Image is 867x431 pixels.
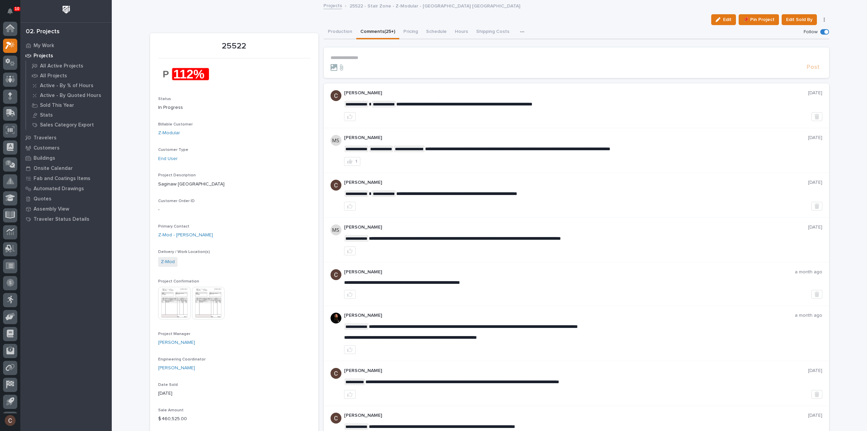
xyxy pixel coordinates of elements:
a: Quotes [20,194,112,204]
button: like this post [344,390,356,399]
p: All Active Projects [40,63,83,69]
p: Assembly View [34,206,69,212]
img: AGNmyxaji213nCK4JzPdPN3H3CMBhXDSA2tJ_sy3UIa5=s96-c [331,90,341,101]
p: [DATE] [808,90,822,96]
p: Customers [34,145,60,151]
button: Post [804,63,822,71]
span: Date Sold [158,383,178,387]
p: [DATE] [808,180,822,185]
a: My Work [20,40,112,51]
button: like this post [344,247,356,255]
div: 1 [355,159,357,164]
button: like this post [344,202,356,211]
button: Delete post [811,290,822,299]
a: Sold This Year [26,100,112,110]
p: Traveler Status Details [34,216,89,222]
a: Fab and Coatings Items [20,173,112,183]
button: Edit Sold By [782,14,817,25]
button: Delete post [811,112,822,121]
a: Automated Drawings [20,183,112,194]
p: [PERSON_NAME] [344,90,808,96]
img: Workspace Logo [60,3,72,16]
span: Billable Customer [158,122,193,126]
button: Pricing [399,25,422,39]
p: [PERSON_NAME] [344,368,808,374]
span: Status [158,97,171,101]
p: [DATE] [808,368,822,374]
p: Buildings [34,155,55,161]
a: Buildings [20,153,112,163]
p: Active - By % of Hours [40,83,93,89]
a: Traveler Status Details [20,214,112,224]
p: Travelers [34,135,57,141]
p: [PERSON_NAME] [344,269,795,275]
a: Stats [26,110,112,120]
p: $ 460,525.00 [158,415,310,423]
a: Travelers [20,133,112,143]
p: Quotes [34,196,51,202]
a: Onsite Calendar [20,163,112,173]
span: 📌 Pin Project [743,16,775,24]
p: Stats [40,112,53,118]
p: Sales Category Export [40,122,94,128]
a: All Active Projects [26,61,112,71]
span: Sale Amount [158,408,184,412]
span: Post [807,63,820,71]
a: [PERSON_NAME] [158,339,195,346]
p: Projects [34,53,53,59]
a: End User [158,155,178,162]
p: Automated Drawings [34,186,84,192]
img: Ui37UiCx7eexYbk3Nu5tf8UEfrssbR_2xUtZLxRADrw [158,62,209,86]
button: Schedule [422,25,451,39]
a: Z-Mod [161,258,175,266]
p: My Work [34,43,54,49]
button: Production [324,25,356,39]
img: AGNmyxaji213nCK4JzPdPN3H3CMBhXDSA2tJ_sy3UIa5=s96-c [331,368,341,379]
span: Edit Sold By [786,16,812,24]
p: [PERSON_NAME] [344,135,808,141]
a: Active - By Quoted Hours [26,91,112,100]
p: Fab and Coatings Items [34,176,90,182]
p: Onsite Calendar [34,165,73,172]
p: Follow [804,29,818,35]
a: [PERSON_NAME] [158,365,195,372]
span: Project Confirmation [158,279,199,283]
a: Z-Mod - [PERSON_NAME] [158,232,213,239]
img: AGNmyxaji213nCK4JzPdPN3H3CMBhXDSA2tJ_sy3UIa5=s96-c [331,269,341,280]
p: [PERSON_NAME] [344,413,808,418]
button: 📌 Pin Project [739,14,779,25]
button: Delete post [811,202,822,211]
a: Projects [323,1,342,9]
button: Edit [711,14,736,25]
button: Hours [451,25,472,39]
button: Comments (25+) [356,25,399,39]
p: All Projects [40,73,67,79]
img: zmKUmRVDQjmBLfnAs97p [331,313,341,324]
button: Shipping Costs [472,25,513,39]
a: Active - By % of Hours [26,81,112,90]
div: Notifications10 [8,8,17,19]
p: Active - By Quoted Hours [40,93,101,99]
p: 25522 [158,41,310,51]
p: [PERSON_NAME] [344,313,795,318]
button: 1 [344,157,360,166]
button: Notifications [3,4,17,18]
a: Z-Modular [158,130,180,137]
span: Delivery / Work Location(s) [158,250,210,254]
p: [DATE] [808,135,822,141]
span: Project Description [158,173,196,177]
button: like this post [344,112,356,121]
p: [DATE] [808,413,822,418]
a: Projects [20,51,112,61]
p: a month ago [795,313,822,318]
p: [PERSON_NAME] [344,180,808,185]
span: Project Manager [158,332,190,336]
p: [PERSON_NAME] [344,224,808,230]
span: Primary Contact [158,224,189,229]
p: In Progress [158,104,310,111]
a: Customers [20,143,112,153]
p: [DATE] [808,224,822,230]
a: Assembly View [20,204,112,214]
div: 02. Projects [26,28,60,36]
a: All Projects [26,71,112,80]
